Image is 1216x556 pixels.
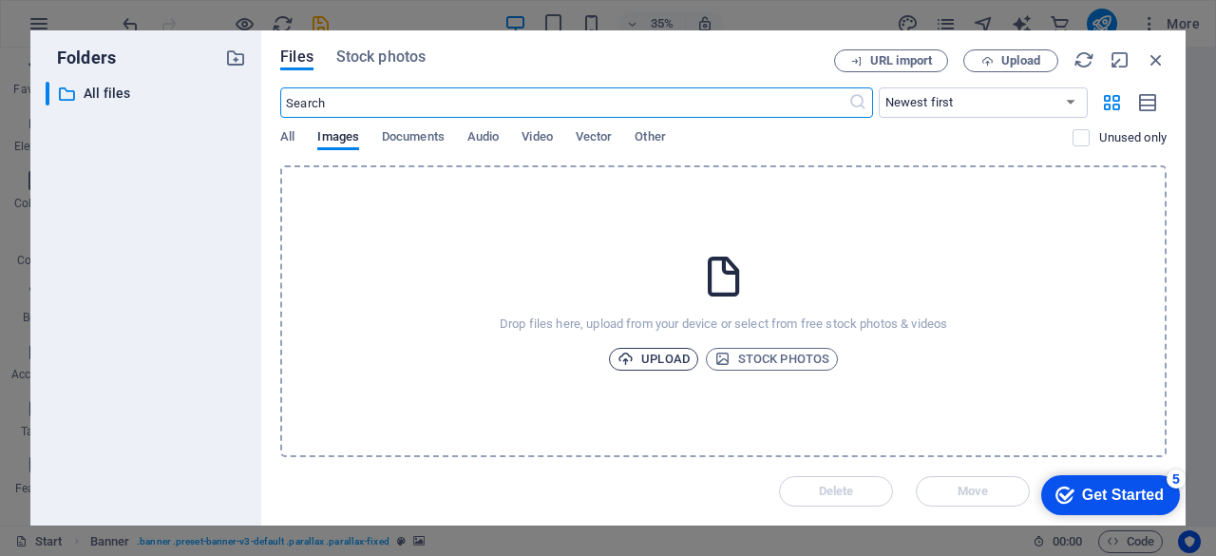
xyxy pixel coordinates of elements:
[46,46,116,70] p: Folders
[870,55,932,67] span: URL import
[522,125,552,152] span: Video
[609,348,698,371] button: Upload
[280,87,847,118] input: Search
[336,46,426,68] span: Stock photos
[280,125,294,152] span: All
[714,348,829,371] span: Stock photos
[500,316,947,333] p: Drop files here, upload from your device or select from free stock photos & videos
[635,125,665,152] span: Other
[141,4,160,23] div: 5
[617,348,690,371] span: Upload
[84,83,211,105] p: All files
[280,46,313,68] span: Files
[46,82,49,105] div: ​
[1073,49,1094,70] i: Reload
[225,48,246,68] i: Create new folder
[1110,49,1130,70] i: Minimize
[834,49,948,72] button: URL import
[382,125,445,152] span: Documents
[1001,55,1040,67] span: Upload
[1146,49,1167,70] i: Close
[56,21,138,38] div: Get Started
[576,125,613,152] span: Vector
[317,125,359,152] span: Images
[706,348,838,371] button: Stock photos
[1099,129,1167,146] p: Displays only files that are not in use on the website. Files added during this session can still...
[963,49,1058,72] button: Upload
[15,10,154,49] div: Get Started 5 items remaining, 0% complete
[467,125,499,152] span: Audio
